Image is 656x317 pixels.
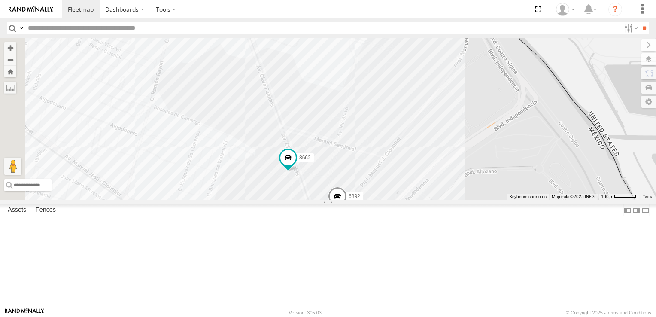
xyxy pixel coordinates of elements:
label: Search Query [18,22,25,34]
label: Measure [4,82,16,94]
span: 100 m [601,194,613,199]
label: Map Settings [641,96,656,108]
a: Visit our Website [5,308,44,317]
label: Assets [3,204,30,216]
button: Map Scale: 100 m per 49 pixels [598,194,639,200]
button: Zoom out [4,54,16,66]
div: © Copyright 2025 - [566,310,651,315]
a: Terms and Conditions [606,310,651,315]
div: v Ramirez [553,3,578,16]
img: rand-logo.svg [9,6,53,12]
a: Terms [643,195,652,198]
button: Keyboard shortcuts [510,194,547,200]
button: Zoom Home [4,66,16,77]
label: Search Filter Options [621,22,639,34]
button: Drag Pegman onto the map to open Street View [4,158,21,175]
i: ? [608,3,622,16]
label: Hide Summary Table [641,204,650,216]
label: Dock Summary Table to the Right [632,204,641,216]
div: Version: 305.03 [289,310,322,315]
label: Fences [31,204,60,216]
span: Map data ©2025 INEGI [552,194,596,199]
label: Dock Summary Table to the Left [623,204,632,216]
span: 6892 [349,193,360,199]
span: 8662 [299,154,311,160]
button: Zoom in [4,42,16,54]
